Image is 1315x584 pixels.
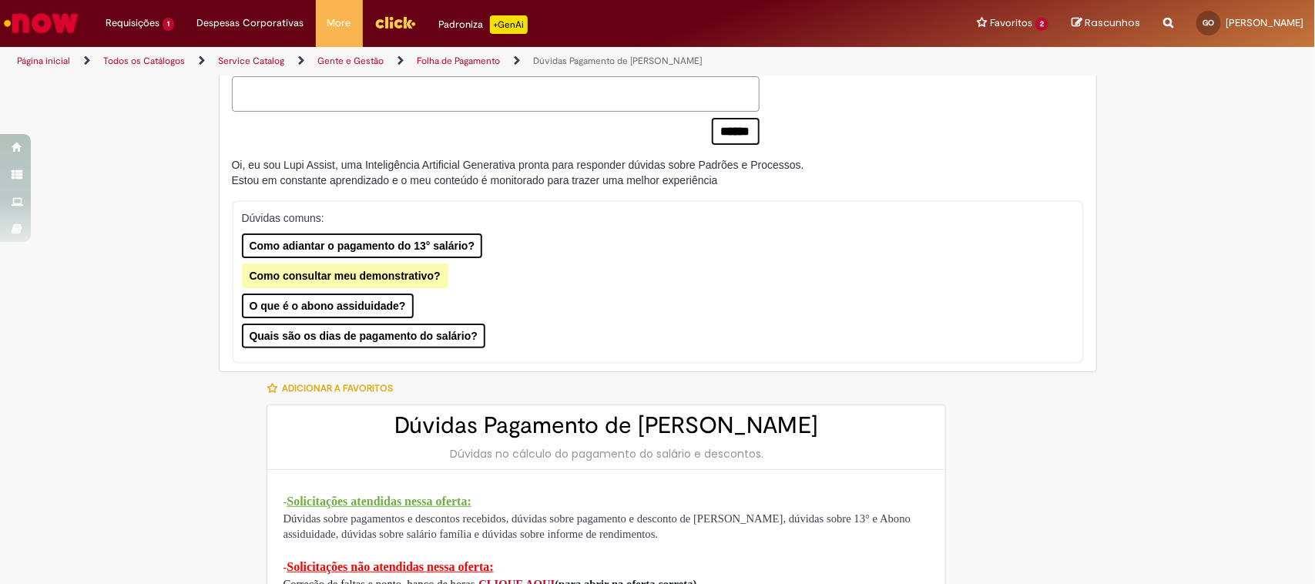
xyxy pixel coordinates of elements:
button: Como adiantar o pagamento do 13° salário? [242,233,483,258]
div: Oi, eu sou Lupi Assist, uma Inteligência Artificial Generativa pronta para responder dúvidas sobr... [232,157,804,188]
img: click_logo_yellow_360x200.png [374,11,416,34]
h2: Dúvidas Pagamento de [PERSON_NAME] [283,413,930,438]
div: Padroniza [439,15,528,34]
span: More [327,15,351,31]
span: Solicitações atendidas nessa oferta: [287,495,471,508]
a: Dúvidas Pagamento de [PERSON_NAME] [533,55,702,67]
img: ServiceNow [2,8,81,39]
span: - [283,495,287,508]
span: 1 [163,18,174,31]
span: Requisições [106,15,159,31]
a: Rascunhos [1072,16,1140,31]
a: Service Catalog [218,55,284,67]
a: Folha de Pagamento [417,55,500,67]
button: Como consultar meu demonstrativo? [242,263,448,288]
button: O que é o abono assiduidade? [242,294,414,318]
a: Todos os Catálogos [103,55,185,67]
span: - [283,561,287,573]
button: Adicionar a Favoritos [267,372,401,404]
p: Dúvidas comuns: [242,210,1056,226]
p: +GenAi [490,15,528,34]
span: Rascunhos [1085,15,1140,30]
ul: Trilhas de página [12,47,865,76]
span: GO [1203,18,1215,28]
div: Dúvidas no cálculo do pagamento do salário e descontos. [283,446,930,461]
span: Favoritos [990,15,1032,31]
a: Gente e Gestão [317,55,384,67]
span: Solicitações não atendidas nessa oferta: [287,560,493,573]
span: Adicionar a Favoritos [282,382,393,394]
button: Quais são os dias de pagamento do salário? [242,324,485,348]
a: Página inicial [17,55,70,67]
span: [PERSON_NAME] [1226,16,1303,29]
p: Dúvidas sobre pagamentos e descontos recebidos, dúvidas sobre pagamento e desconto de [PERSON_NAM... [283,511,930,543]
span: Despesas Corporativas [197,15,304,31]
span: 2 [1035,18,1048,31]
